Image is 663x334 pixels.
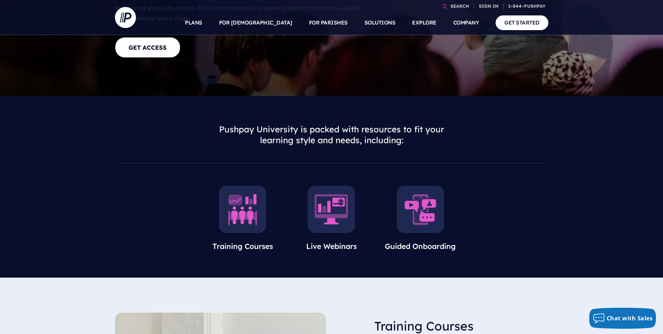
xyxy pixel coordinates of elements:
[306,242,357,251] span: Live Webinars
[453,11,479,35] a: COMPANY
[589,308,656,329] button: Chat with Sales
[412,11,437,35] a: EXPLORE
[496,15,548,30] a: GET STARTED
[185,11,202,35] a: PLANS
[212,242,273,251] span: Training Courses
[365,11,396,35] a: SOLUTIONS
[385,242,456,251] span: Guided Onboarding
[219,11,292,35] a: FOR [DEMOGRAPHIC_DATA]
[209,118,454,151] h3: Pushpay University is packed with resources to fit your learning style and needs, including:
[309,11,348,35] a: FOR PARISHES
[607,314,653,322] span: Chat with Sales
[115,37,180,58] a: GET ACCESS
